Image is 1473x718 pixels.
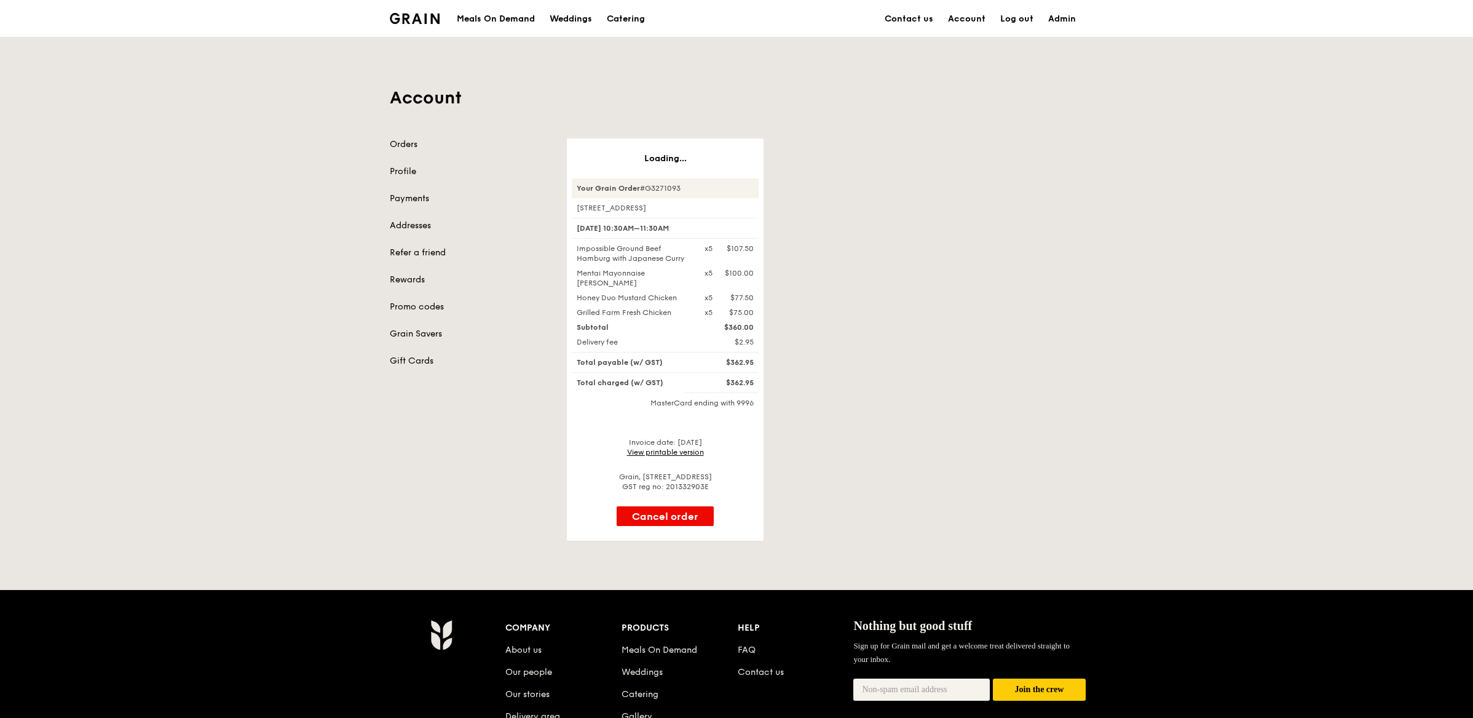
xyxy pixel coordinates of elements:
span: Sign up for Grain mail and get a welcome treat delivered straight to your inbox. [853,641,1070,664]
div: [DATE] 10:30AM–11:30AM [572,218,759,239]
a: FAQ [738,645,756,655]
div: Weddings [550,1,592,38]
div: x5 [705,268,713,278]
div: x5 [705,308,713,317]
div: x5 [705,244,713,253]
a: Account [941,1,993,38]
a: Rewards [390,274,552,286]
span: Nothing but good stuff [853,619,972,632]
a: Catering [622,689,658,700]
div: Subtotal [569,322,697,332]
div: $2.95 [697,337,761,347]
a: Our people [505,667,552,677]
img: Grain [430,620,452,650]
a: Our stories [505,689,550,700]
div: Mentai Mayonnaise [PERSON_NAME] [569,268,697,288]
div: $360.00 [697,322,761,332]
a: Payments [390,193,552,205]
a: Contact us [877,1,941,38]
div: $75.00 [729,308,754,317]
div: $362.95 [697,357,761,367]
h3: Loading... [586,153,744,164]
a: Log out [993,1,1041,38]
a: Profile [390,166,552,178]
div: Delivery fee [569,337,697,347]
a: Weddings [542,1,599,38]
div: Meals On Demand [457,1,535,38]
strong: Your Grain Order [577,184,640,193]
div: $362.95 [697,378,761,388]
a: Gift Cards [390,355,552,367]
div: $77.50 [730,293,754,303]
div: $100.00 [725,268,754,278]
div: Honey Duo Mustard Chicken [569,293,697,303]
a: View printable version [627,448,704,457]
div: Grain, [STREET_ADDRESS] GST reg no: 201332903E [572,472,759,492]
img: Grain [390,13,440,24]
div: Impossible Ground Beef Hamburg with Japanese Curry [569,244,697,263]
div: [STREET_ADDRESS] [572,203,759,213]
span: Total payable (w/ GST) [577,358,663,367]
div: #G3271093 [572,178,759,198]
div: MasterCard ending with 9996 [572,398,759,408]
a: Weddings [622,667,663,677]
a: Catering [599,1,652,38]
a: Admin [1041,1,1083,38]
h1: Account [390,87,1083,109]
a: Addresses [390,220,552,232]
a: Orders [390,138,552,151]
a: Grain Savers [390,328,552,340]
button: Cancel order [617,506,714,526]
div: $107.50 [727,244,754,253]
div: Invoice date: [DATE] [572,437,759,457]
a: About us [505,645,542,655]
a: Promo codes [390,301,552,313]
div: Products [622,620,738,637]
a: Contact us [738,667,784,677]
a: Meals On Demand [622,645,697,655]
input: Non-spam email address [853,679,990,701]
div: x5 [705,293,713,303]
div: Grilled Farm Fresh Chicken [569,308,697,317]
div: Company [505,620,622,637]
button: Join the crew [993,679,1086,701]
div: Catering [607,1,645,38]
a: Refer a friend [390,247,552,259]
div: Total charged (w/ GST) [569,378,697,388]
div: Help [738,620,854,637]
